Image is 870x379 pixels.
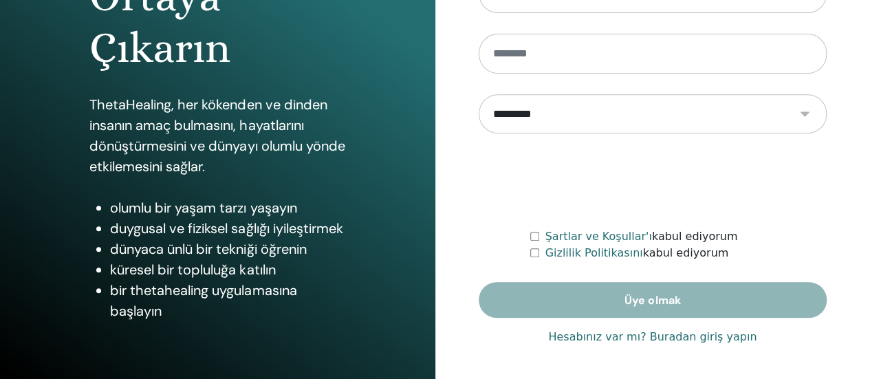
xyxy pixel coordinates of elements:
font: ThetaHealing, her kökenden ve dinden insanın amaç bulmasını, hayatlarını dönüştürmesini ve dünyay... [89,96,345,175]
font: kabul ediyorum [642,246,728,259]
font: Hesabınız var mı? Buradan giriş yapın [548,330,757,343]
font: kabul ediyorum [652,230,738,243]
font: duygusal ve fiziksel sağlığı iyileştirmek [110,219,342,237]
a: Hesabınız var mı? Buradan giriş yapın [548,329,757,345]
font: dünyaca ünlü bir tekniği öğrenin [110,240,306,258]
font: olumlu bir yaşam tarzı yaşayın [110,199,296,217]
font: bir thetahealing uygulamasına başlayın [110,281,296,320]
font: küresel bir topluluğa katılın [110,261,275,279]
a: Gizlilik Politikasını [545,246,642,259]
iframe: reCAPTCHA [548,154,757,208]
a: Şartlar ve Koşullar'ı [545,230,651,243]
